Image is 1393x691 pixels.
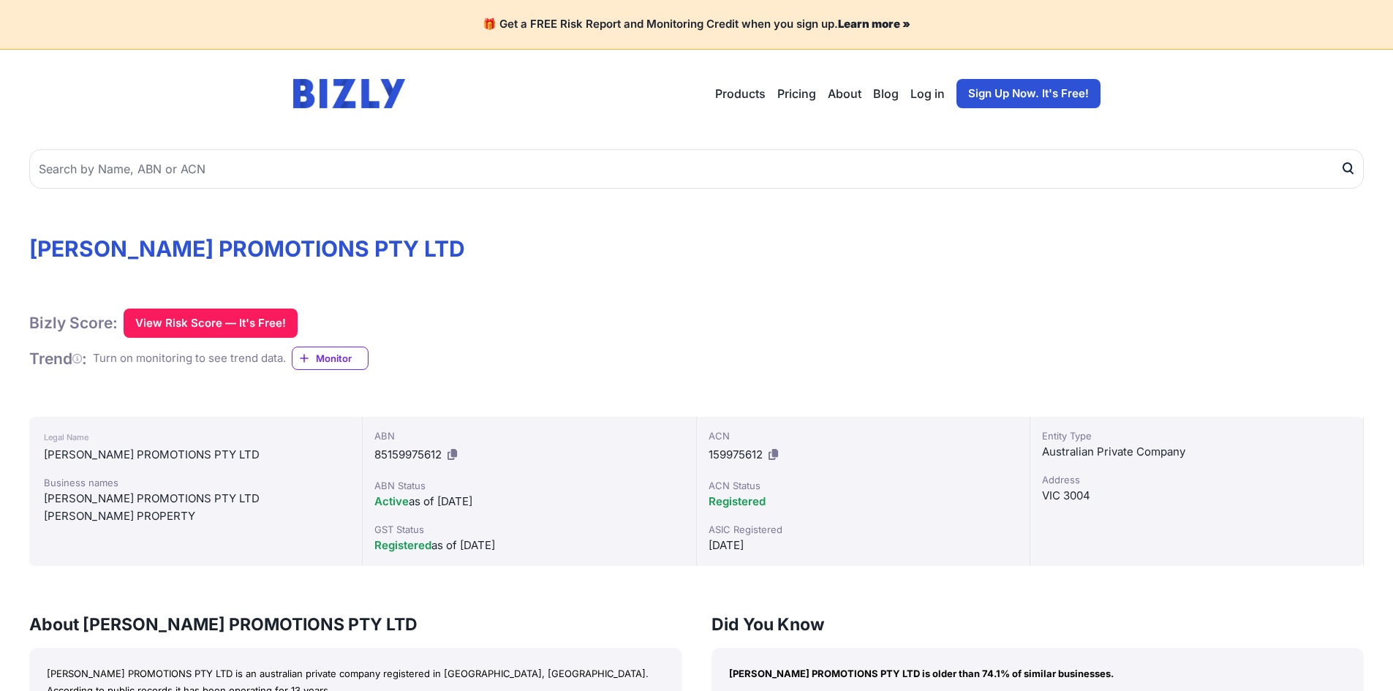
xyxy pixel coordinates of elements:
div: Entity Type [1042,428,1351,443]
div: [PERSON_NAME] PROPERTY [44,507,347,525]
a: Log in [910,85,945,102]
div: VIC 3004 [1042,487,1351,505]
div: GST Status [374,522,684,537]
a: Pricing [777,85,816,102]
a: Monitor [292,347,369,370]
div: ACN [709,428,1018,443]
div: ABN [374,428,684,443]
h1: [PERSON_NAME] PROMOTIONS PTY LTD [29,235,1364,262]
h1: Bizly Score: [29,313,118,333]
a: Blog [873,85,899,102]
div: ASIC Registered [709,522,1018,537]
span: Monitor [316,351,368,366]
span: Registered [374,538,431,552]
div: ABN Status [374,478,684,493]
a: Learn more » [838,17,910,31]
div: Legal Name [44,428,347,446]
span: Active [374,494,409,508]
h3: Did You Know [711,613,1364,636]
div: Address [1042,472,1351,487]
div: [DATE] [709,537,1018,554]
span: 85159975612 [374,448,442,461]
button: Products [715,85,766,102]
div: [PERSON_NAME] PROMOTIONS PTY LTD [44,490,347,507]
div: as of [DATE] [374,537,684,554]
h1: Trend : [29,349,87,369]
h4: 🎁 Get a FREE Risk Report and Monitoring Credit when you sign up. [18,18,1375,31]
div: [PERSON_NAME] PROMOTIONS PTY LTD [44,446,347,464]
div: Turn on monitoring to see trend data. [93,350,286,367]
div: Business names [44,475,347,490]
a: About [828,85,861,102]
input: Search by Name, ABN or ACN [29,149,1364,189]
p: [PERSON_NAME] PROMOTIONS PTY LTD is older than 74.1% of similar businesses. [729,665,1347,682]
span: Registered [709,494,766,508]
button: View Risk Score — It's Free! [124,309,298,338]
a: Sign Up Now. It's Free! [956,79,1101,108]
div: Australian Private Company [1042,443,1351,461]
div: ACN Status [709,478,1018,493]
h3: About [PERSON_NAME] PROMOTIONS PTY LTD [29,613,682,636]
span: 159975612 [709,448,763,461]
div: as of [DATE] [374,493,684,510]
